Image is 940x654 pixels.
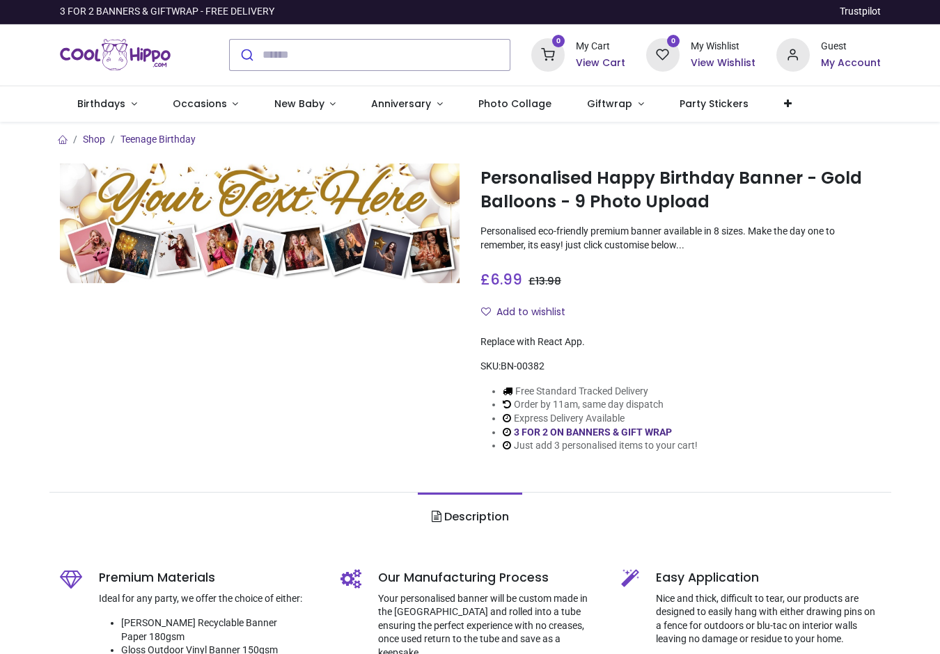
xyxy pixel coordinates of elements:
[503,385,698,399] li: Free Standard Tracked Delivery
[480,269,522,289] span: £
[821,56,881,70] a: My Account
[371,97,431,111] span: Anniversary
[60,163,460,283] img: Personalised Happy Birthday Banner - Gold Balloons - 9 Photo Upload
[656,569,881,587] h5: Easy Application
[480,301,577,324] button: Add to wishlistAdd to wishlist
[99,569,320,587] h5: Premium Materials
[480,360,881,374] div: SKU:
[155,86,256,122] a: Occasions
[490,269,522,289] span: 6.99
[120,134,196,145] a: Teenage Birthday
[570,86,662,122] a: Giftwrap
[274,97,324,111] span: New Baby
[418,493,522,541] a: Description
[840,5,881,19] a: Trustpilot
[656,592,881,646] p: Nice and thick, difficult to tear, our products are designed to easily hang with either drawing p...
[576,56,625,70] a: View Cart
[60,5,274,19] div: 3 FOR 2 BANNERS & GIFTWRAP - FREE DELIVERY
[503,398,698,412] li: Order by 11am, same day dispatch
[480,335,881,349] div: Replace with React App.
[535,274,561,288] span: 13.98
[256,86,354,122] a: New Baby
[576,40,625,54] div: My Cart
[99,592,320,606] p: Ideal for any party, we offer the choice of either:
[587,97,632,111] span: Giftwrap
[354,86,461,122] a: Anniversary
[503,439,698,453] li: Just add 3 personalised items to your cart!
[691,40,755,54] div: My Wishlist
[480,166,881,214] h1: Personalised Happy Birthday Banner - Gold Balloons - 9 Photo Upload
[77,97,125,111] span: Birthdays
[503,412,698,426] li: Express Delivery Available
[60,35,171,74] img: Cool Hippo
[821,40,881,54] div: Guest
[552,35,565,48] sup: 0
[478,97,551,111] span: Photo Collage
[121,616,320,644] li: [PERSON_NAME] Recyclable Banner Paper 180gsm
[230,40,263,70] button: Submit
[378,569,600,587] h5: Our Manufacturing Process
[680,97,749,111] span: Party Stickers
[60,35,171,74] a: Logo of Cool Hippo
[501,360,545,372] span: BN-00382
[60,86,155,122] a: Birthdays
[528,274,561,288] span: £
[514,426,672,438] a: 3 FOR 2 ON BANNERS & GIFT WRAP
[667,35,680,48] sup: 0
[480,225,881,252] p: Personalised eco-friendly premium banner available in 8 sizes. Make the day one to remember, its ...
[646,48,680,59] a: 0
[83,134,105,145] a: Shop
[531,48,565,59] a: 0
[173,97,227,111] span: Occasions
[691,56,755,70] a: View Wishlist
[481,307,491,317] i: Add to wishlist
